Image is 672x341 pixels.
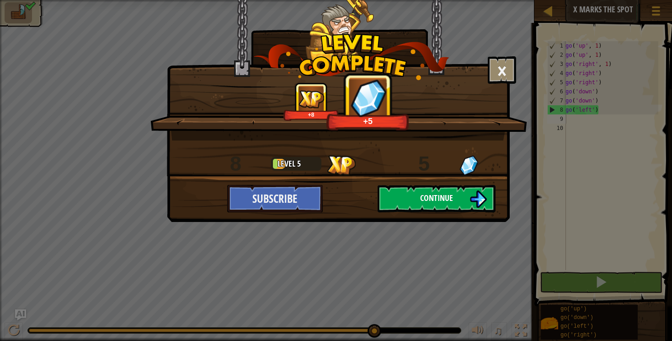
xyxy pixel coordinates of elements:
button: × [488,56,516,84]
img: Continue [469,190,487,208]
div: 8 [230,149,266,179]
img: Gems Gained [459,155,478,175]
button: Subscribe [227,185,323,212]
div: 5 [418,149,454,179]
img: XP Gained [299,90,324,108]
div: +5 [329,116,407,126]
div: +8 [285,111,337,118]
img: XP Gained [327,155,356,175]
span: 5 [297,158,301,169]
span: Continue [420,192,453,204]
span: Level [277,158,297,169]
img: level_complete.png [253,34,449,80]
button: Continue [378,185,496,212]
img: Gems Gained [351,79,386,117]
